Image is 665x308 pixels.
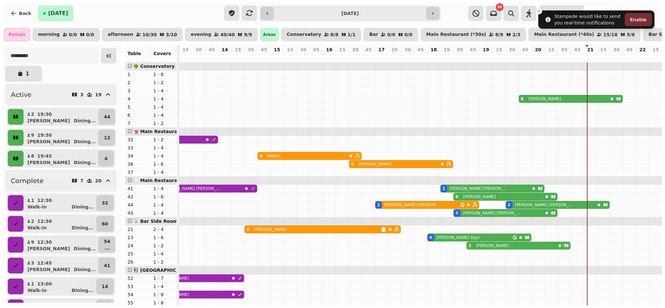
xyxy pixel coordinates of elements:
p: 30 [613,46,620,53]
p: 12:30 [37,218,52,224]
p: 12 [104,134,110,141]
button: Enable [625,13,652,26]
div: Stampede would like to send you real-time notifications [554,13,622,26]
p: Dining ... [74,117,96,124]
p: 14 [222,46,228,53]
button: Conservatory8/81/1 [281,28,361,41]
p: 0 [235,54,241,61]
p: [PERSON_NAME] [27,159,70,166]
p: 30 [248,46,254,53]
p: 3 [31,260,35,266]
p: 9 [31,132,35,138]
p: 41 [104,262,110,269]
p: 18 [431,46,437,53]
p: [PERSON_NAME] [27,117,70,124]
p: 1 - 4 [153,251,174,257]
button: 12 [98,130,116,146]
p: 0 [405,54,410,61]
p: 2 [128,79,148,86]
p: 19:30 [37,111,52,117]
p: 1 - 4 [153,145,174,151]
span: 🍹 Bar Side Room (*20s) [133,219,195,224]
p: 15 [496,46,502,53]
p: 19 [483,46,489,53]
p: 40 / 40 [220,32,235,37]
button: 219:30[PERSON_NAME]Dining... [25,109,97,125]
p: 1 - 8 [153,71,174,78]
button: Close toast [536,8,542,14]
p: 55 [128,300,148,306]
p: 1 [25,71,29,76]
p: 45 [365,46,372,53]
button: 113:00Walk-inDining... [25,279,95,294]
p: [PERSON_NAME] [463,194,496,199]
p: 2 [31,218,35,224]
div: Periods [4,28,30,41]
p: 32 [102,200,108,206]
p: 13:15 [37,301,52,308]
button: 44 [98,109,116,125]
p: Conservatory [287,32,322,37]
button: evening40/409/9 [185,28,258,41]
span: Table [128,51,141,56]
p: Dining ... [71,204,93,210]
p: 30 [352,46,358,53]
p: 1 - 4 [153,210,174,216]
p: 5 [353,54,358,61]
p: 0 [366,54,371,61]
p: Dining ... [74,266,96,273]
p: 0 [340,54,345,61]
p: 0 [601,54,606,61]
p: 4 [104,155,108,162]
p: 2 - 4 [153,226,174,233]
p: 26 [128,259,148,265]
p: 0 [196,54,201,61]
p: 44 [128,202,148,208]
p: 54 [128,291,148,298]
p: 3 [128,87,148,94]
p: 20 [95,178,102,183]
p: 1 - 4 [153,153,174,159]
button: 41 [98,258,116,273]
p: 2 [31,111,35,117]
p: 15 [287,46,293,53]
p: 1 - 4 [153,96,174,102]
p: 1 / 1 [348,32,356,37]
p: [PERSON_NAME] Keys [437,235,480,240]
button: 1 [5,66,42,82]
p: Dining ... [71,287,93,294]
div: 2 [469,243,471,248]
p: 32 [128,136,148,143]
p: 2 [379,54,384,61]
div: 8 [521,96,524,101]
p: 30 [196,46,202,53]
p: 3 / 10 [166,32,177,37]
p: [PERSON_NAME] [PERSON_NAME] [385,202,442,208]
p: 1 - 4 [153,104,174,110]
p: [PERSON_NAME] [27,138,70,145]
p: 0 [314,54,319,61]
p: Main Restaurant (*40s) [534,32,594,37]
p: 37 [128,169,148,176]
button: 919:30[PERSON_NAME]Dining... [25,130,97,146]
p: Walk-in [27,224,47,231]
button: 912:30[PERSON_NAME]Dining... [25,237,97,253]
span: 🫕 Main Restaurant (*30s) [133,129,200,134]
p: 9 / 9 [244,32,252,37]
p: 15 [339,46,345,53]
p: 34 [128,153,148,159]
p: 8 / 9 [495,32,503,37]
p: 0 / 0 [86,32,94,37]
div: 6 [430,235,432,240]
p: 1 - 6 [153,234,174,241]
p: 42 [128,193,148,200]
div: 3 [456,210,458,216]
p: 25 [128,251,148,257]
p: 5 / 6 [627,32,635,37]
p: afternoon [108,32,133,37]
p: 30 [509,46,515,53]
p: 30 [561,46,567,53]
p: [PERSON_NAME] [529,96,561,101]
p: 4 [128,96,148,102]
p: 1 - 6 [153,193,174,200]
